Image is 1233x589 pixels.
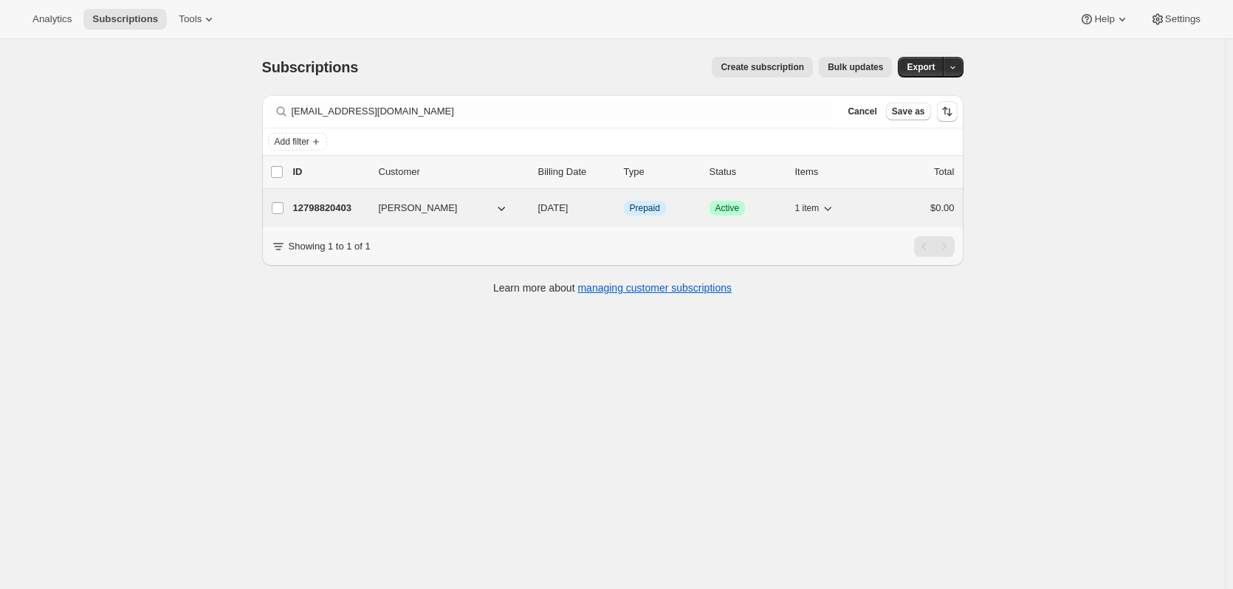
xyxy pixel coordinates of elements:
span: Help [1094,13,1114,25]
p: Total [934,165,954,179]
span: Bulk updates [828,61,883,73]
button: Cancel [842,103,882,120]
div: Type [624,165,698,179]
span: Tools [179,13,202,25]
span: Cancel [848,106,876,117]
p: Customer [379,165,526,179]
span: Analytics [32,13,72,25]
p: Showing 1 to 1 of 1 [289,239,371,254]
button: 1 item [795,198,836,218]
p: Status [710,165,783,179]
button: Save as [886,103,931,120]
span: [PERSON_NAME] [379,201,458,216]
button: Export [898,57,944,77]
span: Subscriptions [262,59,359,75]
span: Save as [892,106,925,117]
span: Settings [1165,13,1201,25]
span: Subscriptions [92,13,158,25]
p: Learn more about [493,280,732,295]
p: Billing Date [538,165,612,179]
span: Add filter [275,136,309,148]
button: Help [1071,9,1138,30]
button: Sort the results [937,101,958,122]
input: Filter subscribers [292,101,834,122]
div: Items [795,165,869,179]
p: 12798820403 [293,201,367,216]
a: managing customer subscriptions [577,282,732,294]
button: Subscriptions [83,9,167,30]
span: Create subscription [721,61,804,73]
button: Analytics [24,9,80,30]
p: ID [293,165,367,179]
span: Active [715,202,740,214]
span: [DATE] [538,202,569,213]
span: Prepaid [630,202,660,214]
button: [PERSON_NAME] [370,196,518,220]
span: Export [907,61,935,73]
button: Tools [170,9,225,30]
button: Add filter [268,133,327,151]
span: 1 item [795,202,820,214]
span: $0.00 [930,202,955,213]
div: IDCustomerBilling DateTypeStatusItemsTotal [293,165,955,179]
div: 12798820403[PERSON_NAME][DATE]InfoPrepaidSuccessActive1 item$0.00 [293,198,955,218]
nav: Pagination [914,236,955,257]
button: Create subscription [712,57,813,77]
button: Settings [1141,9,1209,30]
button: Bulk updates [819,57,892,77]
